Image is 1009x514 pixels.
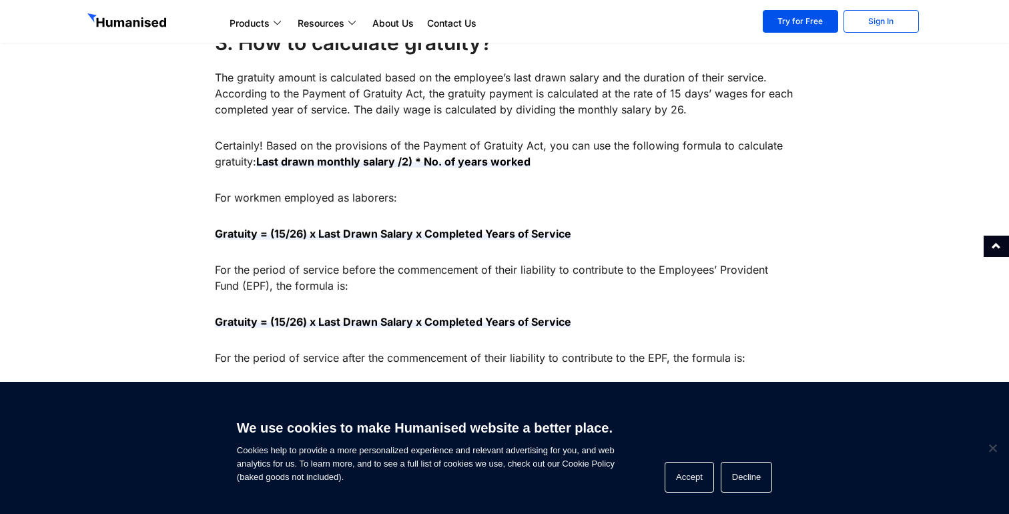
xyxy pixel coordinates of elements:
p: For workmen employed as laborers: [215,190,795,206]
h6: We use cookies to make Humanised website a better place. [237,419,615,437]
h4: 3. How to calculate gratuity? [215,29,795,56]
p: The gratuity amount is calculated based on the employee’s last drawn salary and the duration of t... [215,69,795,117]
p: For the period of service before the commencement of their liability to contribute to the Employe... [215,262,795,294]
span: Decline [986,441,999,455]
a: Try for Free [763,10,838,33]
p: Certainly! Based on the provisions of the Payment of Gratuity Act, you can use the following form... [215,138,795,170]
strong: Last drawn monthly salary /2) * No. of years worked [256,155,531,168]
span: Cookies help to provide a more personalized experience and relevant advertising for you, and web ... [237,412,615,484]
button: Accept [665,462,714,493]
button: Decline [721,462,772,493]
strong: Gratuity = (15/26) x Last Drawn Salary x Completed Years of Service [215,227,571,240]
a: Resources [291,15,366,31]
a: Sign In [844,10,919,33]
p: For the period of service after the commencement of their liability to contribute to the EPF, the... [215,350,795,366]
img: GetHumanised Logo [87,13,169,31]
a: Contact Us [420,15,483,31]
a: About Us [366,15,420,31]
strong: Gratuity = (15/26) x Last Drawn Salary x Completed Years of Service [215,315,571,328]
a: Products [223,15,291,31]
